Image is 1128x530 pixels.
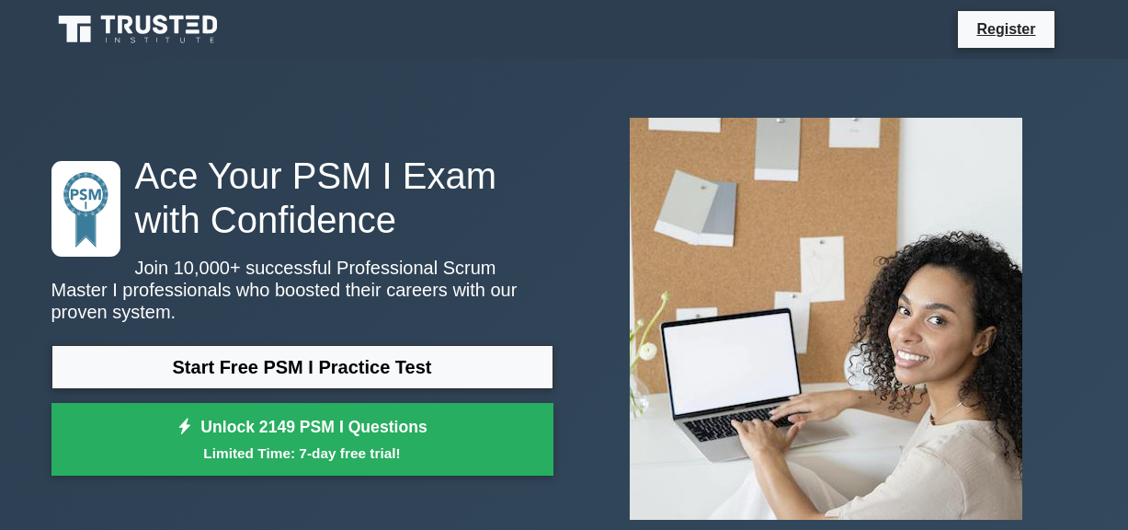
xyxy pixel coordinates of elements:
a: Unlock 2149 PSM I QuestionsLimited Time: 7-day free trial! [51,403,553,477]
p: Join 10,000+ successful Professional Scrum Master I professionals who boosted their careers with ... [51,257,553,323]
a: Start Free PSM I Practice Test [51,345,553,389]
small: Limited Time: 7-day free trial! [74,443,530,464]
a: Register [965,17,1046,40]
h1: Ace Your PSM I Exam with Confidence [51,154,553,242]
